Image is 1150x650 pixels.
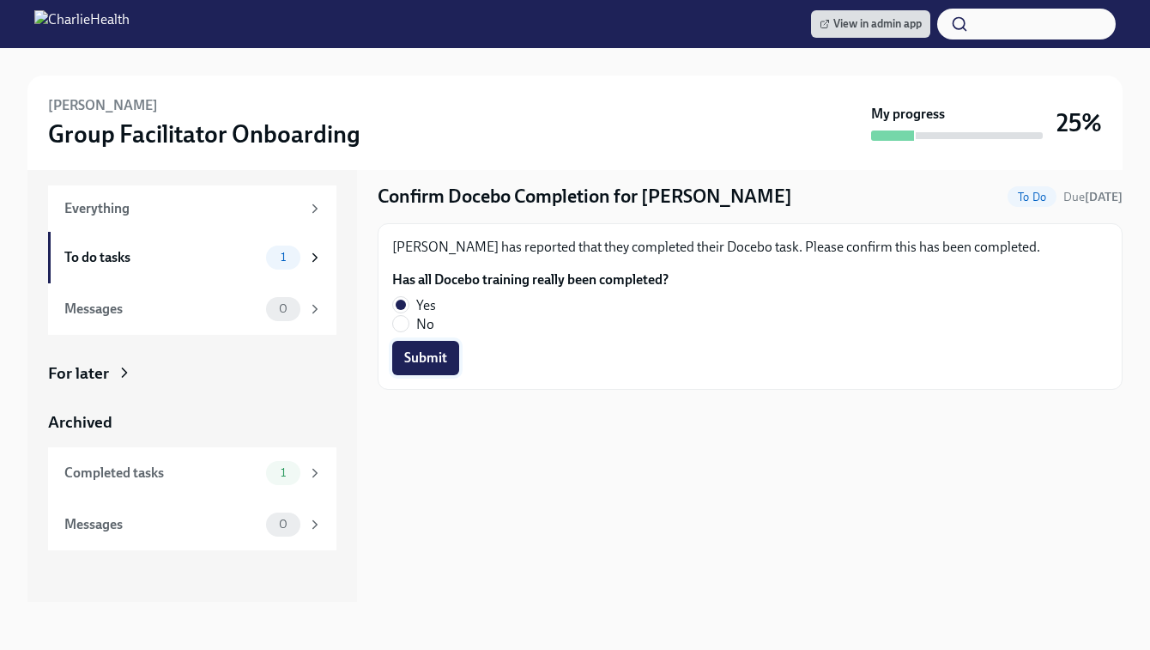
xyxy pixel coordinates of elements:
[48,232,336,283] a: To do tasks1
[48,185,336,232] a: Everything
[1063,189,1123,205] span: September 12th, 2025 10:00
[64,248,259,267] div: To do tasks
[416,296,436,315] span: Yes
[269,518,298,531] span: 0
[392,270,669,289] label: Has all Docebo training really been completed?
[48,499,336,550] a: Messages0
[871,105,945,124] strong: My progress
[820,15,922,33] span: View in admin app
[269,302,298,315] span: 0
[811,10,930,38] a: View in admin app
[416,315,434,334] span: No
[270,251,296,264] span: 1
[48,447,336,499] a: Completed tasks1
[1063,190,1123,204] span: Due
[1056,107,1102,138] h3: 25%
[392,341,459,375] button: Submit
[48,283,336,335] a: Messages0
[48,118,360,149] h3: Group Facilitator Onboarding
[64,300,259,319] div: Messages
[404,349,447,367] span: Submit
[378,184,792,210] h4: Confirm Docebo Completion for [PERSON_NAME]
[34,10,130,38] img: CharlieHealth
[48,362,109,385] div: For later
[1008,191,1056,204] span: To Do
[64,515,259,534] div: Messages
[1085,190,1123,204] strong: [DATE]
[64,464,259,483] div: Completed tasks
[48,96,158,115] h6: [PERSON_NAME]
[64,199,300,218] div: Everything
[48,411,336,434] a: Archived
[392,238,1108,257] p: [PERSON_NAME] has reported that they completed their Docebo task. Please confirm this has been co...
[48,362,336,385] a: For later
[270,466,296,479] span: 1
